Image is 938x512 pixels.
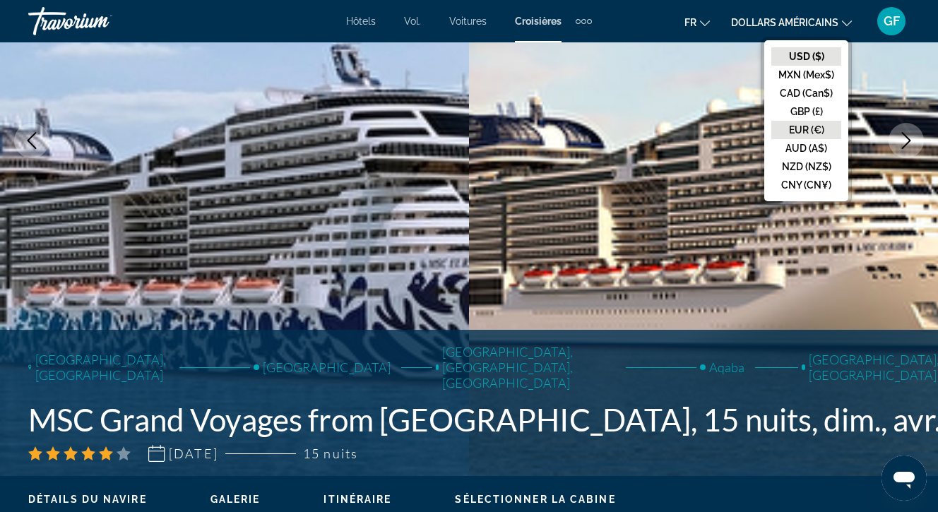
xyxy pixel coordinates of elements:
button: Éléments de navigation supplémentaires [576,10,592,32]
button: AUD (A$) [771,139,841,157]
button: NZD (NZ$) [771,157,841,176]
button: GBP (£) [771,102,841,121]
button: Changer de langue [684,12,710,32]
button: Sélectionner la cabine [455,493,615,506]
span: [DATE] [169,446,218,461]
span: Aqaba [709,359,744,375]
span: [GEOGRAPHIC_DATA] [263,359,391,375]
button: Changer de devise [731,12,852,32]
button: CAD (Can$) [771,84,841,102]
button: Next image [889,123,924,158]
button: USD ($) [771,47,841,66]
font: fr [684,17,696,28]
span: Détails du navire [28,494,147,505]
iframe: Bouton de lancement de la fenêtre de messagerie [881,456,927,501]
span: Sélectionner la cabine [455,494,615,505]
button: Détails du navire [28,493,147,506]
span: Galerie [210,494,261,505]
a: Travorium [28,3,170,40]
a: Hôtels [346,16,376,27]
span: Itinéraire [323,494,391,505]
button: Galerie [210,493,261,506]
a: Voitures [449,16,487,27]
a: Vol. [404,16,421,27]
button: Itinéraire [323,493,391,506]
button: CNY (CN¥) [771,176,841,194]
span: 15 nuits [303,446,358,461]
button: Menu utilisateur [873,6,910,36]
span: [GEOGRAPHIC_DATA], [GEOGRAPHIC_DATA], [GEOGRAPHIC_DATA] [442,344,615,391]
a: Croisières [515,16,562,27]
font: GF [884,13,900,28]
button: MXN (Mex$) [771,66,841,84]
button: Previous image [14,123,49,158]
font: dollars américains [731,17,838,28]
span: [GEOGRAPHIC_DATA], [GEOGRAPHIC_DATA] [35,352,169,383]
button: EUR (€) [771,121,841,139]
